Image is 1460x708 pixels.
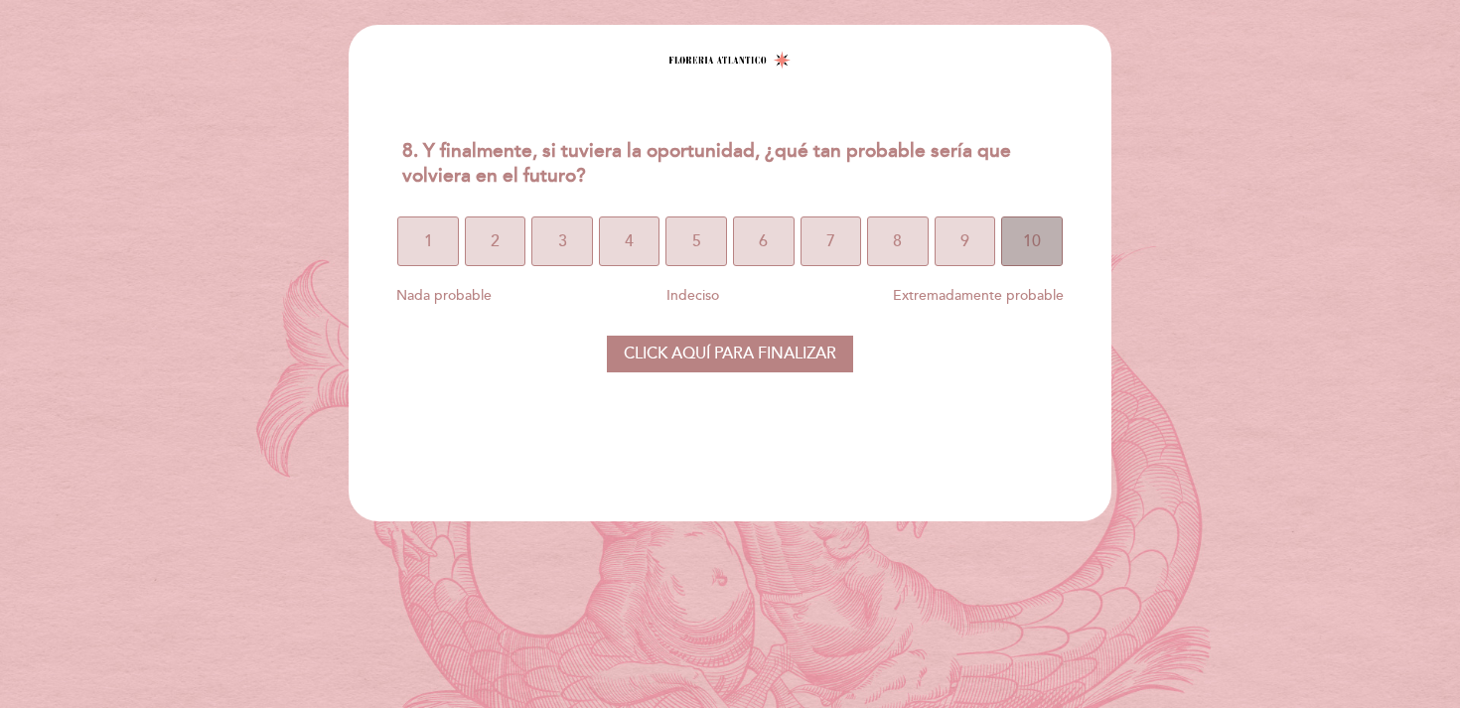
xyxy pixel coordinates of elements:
button: 10 [1001,216,1063,266]
button: 5 [665,216,727,266]
span: 10 [1023,213,1041,269]
button: 2 [465,216,526,266]
img: header_1652102716.jpeg [660,45,800,75]
span: 1 [424,213,433,269]
span: 5 [692,213,701,269]
div: 8. Y finalmente, si tuviera la oportunidad, ¿qué tan probable sería que volviera en el futuro? [386,127,1073,201]
button: 8 [867,216,929,266]
button: Click aquí para finalizar [607,336,853,373]
span: 8 [893,213,902,269]
button: 3 [531,216,593,266]
span: 6 [759,213,768,269]
span: 2 [491,213,500,269]
span: 4 [625,213,634,269]
span: 3 [558,213,567,269]
button: 9 [935,216,996,266]
button: 4 [599,216,660,266]
span: 9 [960,213,969,269]
span: Nada probable [396,287,492,304]
span: 7 [826,213,835,269]
span: Indeciso [666,287,719,304]
button: 7 [801,216,862,266]
span: Extremadamente probable [893,287,1064,304]
button: 6 [733,216,795,266]
button: 1 [397,216,459,266]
